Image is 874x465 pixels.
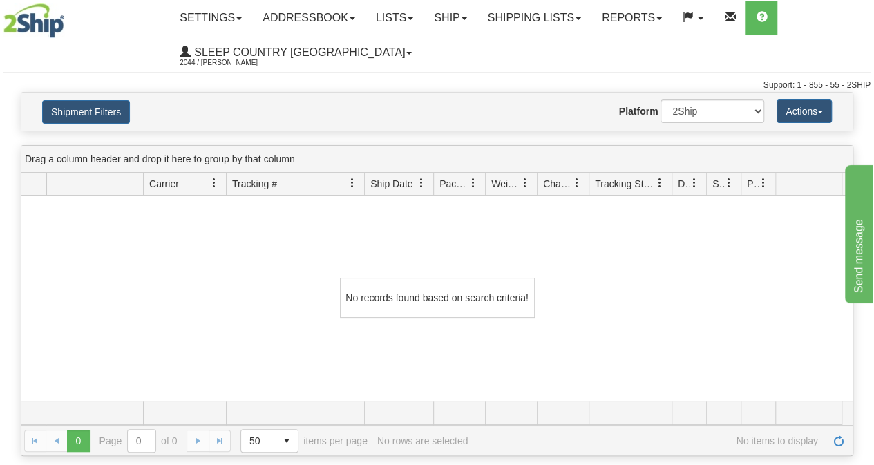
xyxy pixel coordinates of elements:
[410,171,433,195] a: Ship Date filter column settings
[619,104,658,118] label: Platform
[491,177,520,191] span: Weight
[842,162,873,303] iframe: chat widget
[180,56,283,70] span: 2044 / [PERSON_NAME]
[513,171,537,195] a: Weight filter column settings
[747,177,759,191] span: Pickup Status
[149,177,179,191] span: Carrier
[99,429,178,453] span: Page of 0
[252,1,365,35] a: Addressbook
[232,177,277,191] span: Tracking #
[42,100,130,124] button: Shipment Filters
[591,1,672,35] a: Reports
[169,35,422,70] a: Sleep Country [GEOGRAPHIC_DATA] 2044 / [PERSON_NAME]
[683,171,706,195] a: Delivery Status filter column settings
[21,146,853,173] div: grid grouping header
[240,429,368,453] span: items per page
[752,171,775,195] a: Pickup Status filter column settings
[202,171,226,195] a: Carrier filter column settings
[595,177,655,191] span: Tracking Status
[370,177,412,191] span: Ship Date
[3,3,64,38] img: logo2044.jpg
[340,278,535,318] div: No records found based on search criteria!
[424,1,477,35] a: Ship
[648,171,672,195] a: Tracking Status filter column settings
[777,99,832,123] button: Actions
[543,177,572,191] span: Charge
[477,1,591,35] a: Shipping lists
[462,171,485,195] a: Packages filter column settings
[565,171,589,195] a: Charge filter column settings
[169,1,252,35] a: Settings
[249,434,267,448] span: 50
[477,435,818,446] span: No items to display
[828,430,850,452] a: Refresh
[191,46,405,58] span: Sleep Country [GEOGRAPHIC_DATA]
[276,430,298,452] span: select
[3,79,871,91] div: Support: 1 - 855 - 55 - 2SHIP
[717,171,741,195] a: Shipment Issues filter column settings
[712,177,724,191] span: Shipment Issues
[678,177,690,191] span: Delivery Status
[439,177,468,191] span: Packages
[240,429,298,453] span: Page sizes drop down
[341,171,364,195] a: Tracking # filter column settings
[67,430,89,452] span: Page 0
[377,435,468,446] div: No rows are selected
[10,8,128,25] div: Send message
[365,1,424,35] a: Lists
